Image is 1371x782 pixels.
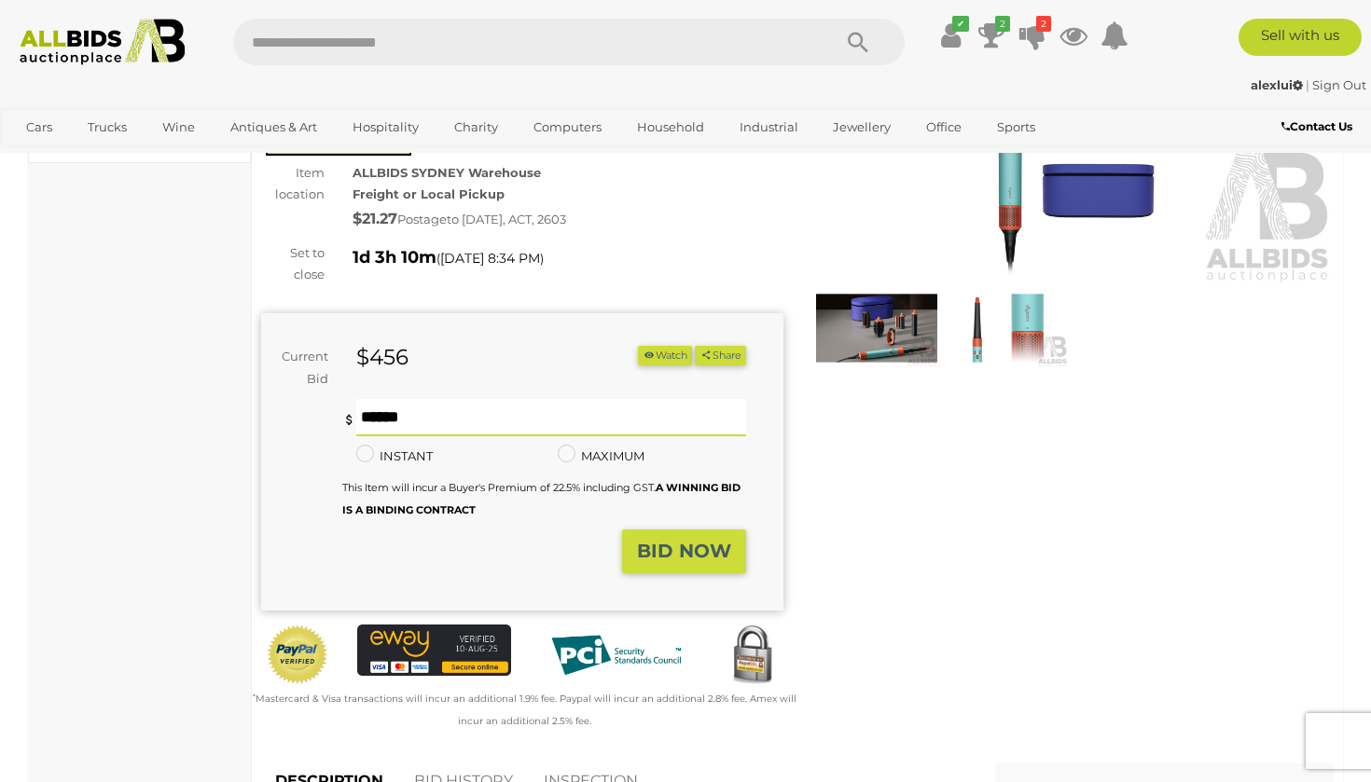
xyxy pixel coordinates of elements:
[558,446,644,467] label: MAXIMUM
[638,346,692,365] li: Watch this item
[353,165,541,180] strong: ALLBIDS SYDNEY Warehouse
[447,212,566,226] span: to [DATE], ACT, 2603
[947,289,1068,367] img: Dyson (533577) Airwrap I.d. Multi-Styler and Dryer | Complete Long (Ceramic Patina/Topaz) - ORP $...
[342,481,741,515] small: This Item will incur a Buyer's Premium of 22.5% including GST.
[150,112,207,143] a: Wine
[952,16,969,32] i: ✔
[340,112,431,143] a: Hospitality
[1281,117,1357,137] a: Contact Us
[14,112,64,143] a: Cars
[247,242,339,286] div: Set to close
[727,112,810,143] a: Industrial
[14,143,171,173] a: [GEOGRAPHIC_DATA]
[821,112,903,143] a: Jewellery
[1036,16,1051,32] i: 2
[266,624,329,685] img: Official PayPal Seal
[253,693,796,726] small: Mastercard & Visa transactions will incur an additional 1.9% fee. Paypal will incur an additional...
[1306,77,1309,92] span: |
[353,247,436,268] strong: 1d 3h 10m
[247,162,339,206] div: Item location
[10,19,195,65] img: Allbids.com.au
[356,446,433,467] label: INSTANT
[1251,77,1306,92] a: alexlui
[1251,77,1303,92] strong: alexlui
[436,251,544,266] span: ( )
[811,19,905,65] button: Search
[638,346,692,365] button: Watch
[1281,119,1352,133] b: Contact Us
[977,19,1005,52] a: 2
[695,346,746,365] button: Share
[261,346,342,390] div: Current Bid
[356,344,409,370] strong: $456
[218,112,329,143] a: Antiques & Art
[995,16,1010,32] i: 2
[936,19,964,52] a: ✔
[914,112,974,143] a: Office
[539,624,693,686] img: PCI DSS compliant
[353,186,505,201] strong: Freight or Local Pickup
[1018,19,1046,52] a: 2
[1312,77,1366,92] a: Sign Out
[625,112,716,143] a: Household
[76,112,139,143] a: Trucks
[442,112,510,143] a: Charity
[622,529,746,573] button: BID NOW
[357,624,511,676] img: eWAY Payment Gateway
[721,624,784,688] img: Secured by Rapid SSL
[637,540,731,562] strong: BID NOW
[521,112,614,143] a: Computers
[342,481,741,515] b: A WINNING BID IS A BINDING CONTRACT
[440,250,540,267] span: [DATE] 8:34 PM
[1239,19,1362,56] a: Sell with us
[816,289,937,367] img: Dyson (533577) Airwrap I.d. Multi-Styler and Dryer | Complete Long (Ceramic Patina/Topaz) - ORP $...
[985,112,1047,143] a: Sports
[353,210,397,227] strong: $21.27
[353,206,783,233] div: Postage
